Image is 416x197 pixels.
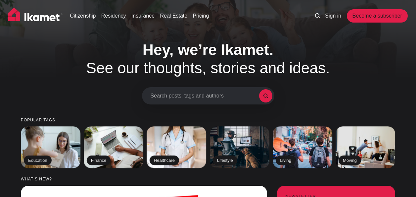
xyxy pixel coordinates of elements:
img: Ikamet home [8,8,63,24]
h2: Moving [339,156,361,165]
small: What’s new? [21,177,395,181]
a: Education [21,126,80,168]
a: Living [273,126,332,168]
span: Hey, we’re Ikamet. [143,41,273,58]
span: Search posts, tags and authors [151,93,259,99]
h2: Finance [87,156,111,165]
a: Sign in [325,12,341,20]
h2: Healthcare [150,156,179,165]
a: Pricing [193,12,209,20]
h1: See our thoughts, stories and ideas. [68,41,349,77]
a: Insurance [131,12,155,20]
h2: Lifestyle [213,156,237,165]
a: Become a subscriber [347,9,408,23]
a: Residency [101,12,126,20]
a: Finance [84,126,143,168]
a: Citizenship [70,12,96,20]
a: Moving [336,126,395,168]
a: Healthcare [147,126,206,168]
a: Lifestyle [210,126,269,168]
a: Real Estate [160,12,187,20]
small: Popular tags [21,118,395,122]
h2: Living [276,156,296,165]
h2: Education [24,156,52,165]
